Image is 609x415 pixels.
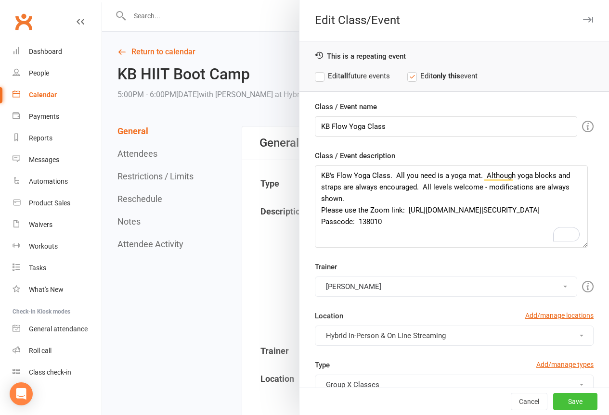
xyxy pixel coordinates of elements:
[315,101,377,113] label: Class / Event name
[13,127,102,149] a: Reports
[13,362,102,383] a: Class kiosk mode
[29,177,68,185] div: Automations
[315,165,588,248] textarea: To enrich screen reader interactions, please activate Accessibility in Grammarly extension settings
[13,192,102,214] a: Product Sales
[29,199,70,207] div: Product Sales
[13,257,102,279] a: Tasks
[13,236,102,257] a: Workouts
[315,150,395,162] label: Class / Event description
[29,242,58,250] div: Workouts
[13,318,102,340] a: General attendance kiosk mode
[511,393,547,410] button: Cancel
[29,113,59,120] div: Payments
[29,91,57,99] div: Calendar
[536,359,594,370] a: Add/manage types
[29,325,88,333] div: General attendance
[315,326,594,346] button: Hybrid In-Person & On Line Streaming
[29,48,62,55] div: Dashboard
[13,279,102,301] a: What's New
[29,286,64,293] div: What's New
[299,13,609,27] div: Edit Class/Event
[407,70,478,82] label: Edit event
[13,84,102,106] a: Calendar
[29,134,52,142] div: Reports
[315,116,577,137] input: Enter event name
[29,156,59,163] div: Messages
[13,340,102,362] a: Roll call
[29,221,52,228] div: Waivers
[315,310,343,322] label: Location
[525,310,594,321] a: Add/manage locations
[29,347,52,354] div: Roll call
[29,368,71,376] div: Class check-in
[12,10,36,34] a: Clubworx
[315,70,390,82] label: Edit future events
[13,63,102,84] a: People
[340,72,348,80] strong: all
[13,149,102,171] a: Messages
[29,264,46,272] div: Tasks
[13,214,102,236] a: Waivers
[29,69,49,77] div: People
[13,106,102,127] a: Payments
[10,382,33,405] div: Open Intercom Messenger
[315,261,337,273] label: Trainer
[553,393,597,410] button: Save
[13,41,102,63] a: Dashboard
[326,331,446,340] span: Hybrid In-Person & On Line Streaming
[13,171,102,192] a: Automations
[315,51,594,61] div: This is a repeating event
[315,359,330,371] label: Type
[315,375,594,395] button: Group X Classes
[433,72,460,80] strong: only this
[315,277,577,297] button: [PERSON_NAME]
